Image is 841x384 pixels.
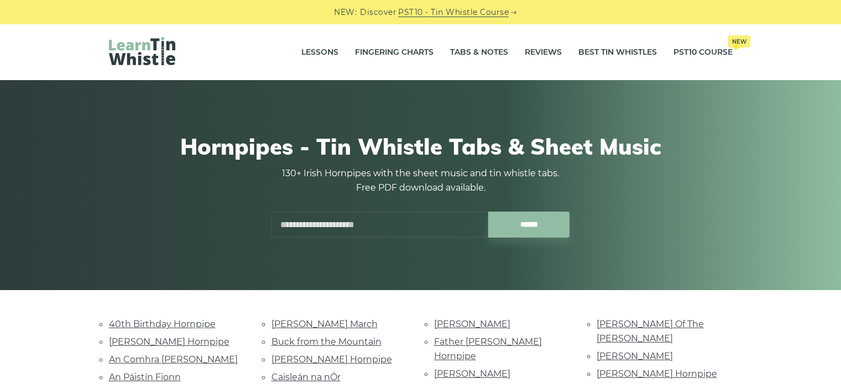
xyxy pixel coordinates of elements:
[109,37,175,65] img: LearnTinWhistle.com
[434,319,510,329] a: [PERSON_NAME]
[434,369,510,379] a: [PERSON_NAME]
[271,336,382,347] a: Buck from the Mountain
[525,39,562,66] a: Reviews
[109,133,733,160] h1: Hornpipes - Tin Whistle Tabs & Sheet Music
[673,39,733,66] a: PST10 CourseNew
[109,336,229,347] a: [PERSON_NAME] Hornpipe
[597,351,673,361] a: [PERSON_NAME]
[271,166,570,195] p: 130+ Irish Hornpipes with the sheet music and tin whistle tabs. Free PDF download available.
[109,372,181,382] a: An Páistín Fionn
[271,319,378,329] a: [PERSON_NAME] March
[578,39,657,66] a: Best Tin Whistles
[301,39,338,66] a: Lessons
[271,354,392,365] a: [PERSON_NAME] Hornpipe
[597,369,717,379] a: [PERSON_NAME] Hornpipe
[109,319,216,329] a: 40th Birthday Hornpipe
[597,319,704,344] a: [PERSON_NAME] Of The [PERSON_NAME]
[728,35,750,48] span: New
[450,39,508,66] a: Tabs & Notes
[355,39,433,66] a: Fingering Charts
[109,354,238,365] a: An Comhra [PERSON_NAME]
[434,336,542,361] a: Father [PERSON_NAME] Hornpipe
[271,372,341,382] a: Caisleán na nÓr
